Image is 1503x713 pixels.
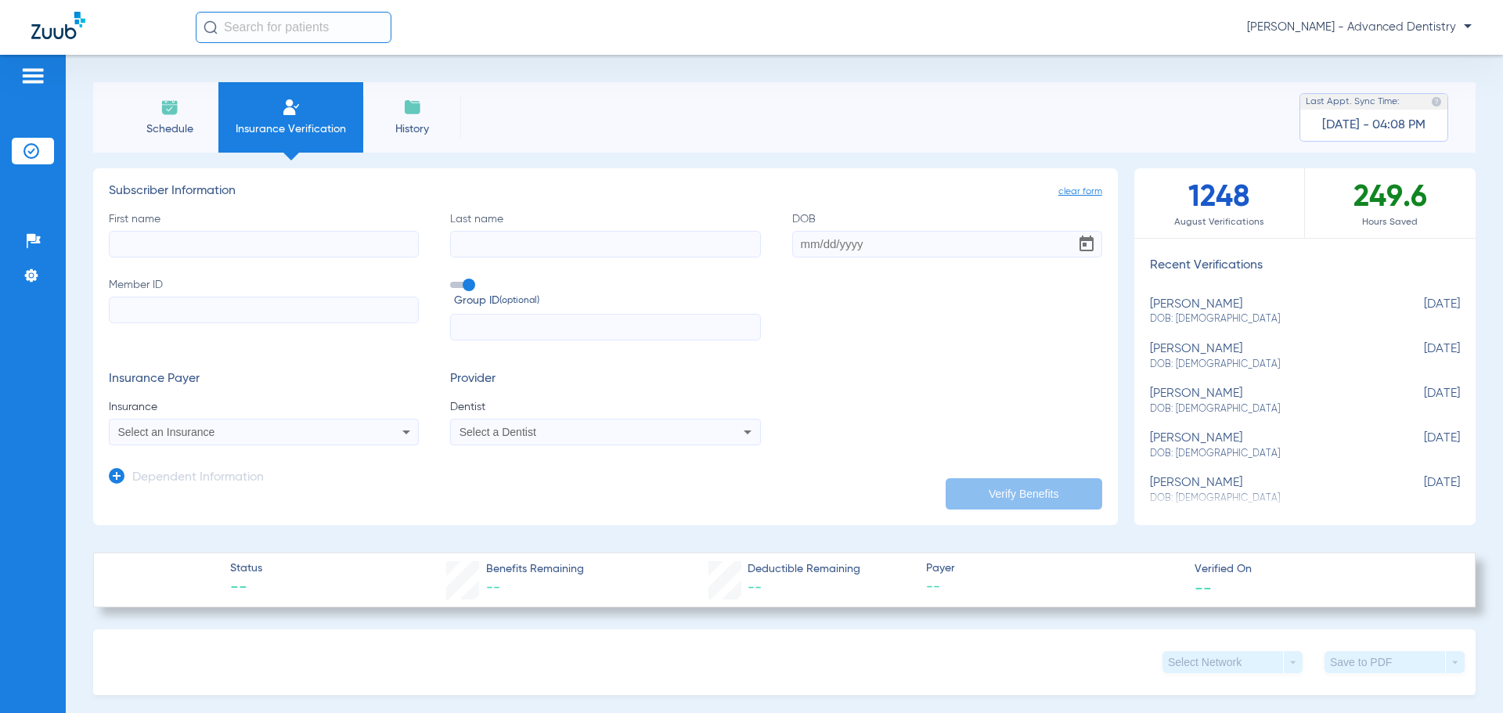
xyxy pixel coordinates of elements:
label: Last name [450,211,760,257]
input: Member ID [109,297,419,323]
h3: Subscriber Information [109,184,1102,200]
input: First name [109,231,419,257]
button: Open calendar [1071,229,1102,260]
span: Payer [926,560,1181,577]
span: Benefits Remaining [486,561,584,578]
h3: Provider [450,372,760,387]
img: Manual Insurance Verification [282,98,301,117]
img: Zuub Logo [31,12,85,39]
span: Dentist [450,399,760,415]
button: Verify Benefits [946,478,1102,510]
span: clear form [1058,184,1102,200]
span: History [375,121,449,137]
div: 1248 [1134,168,1305,238]
span: Insurance [109,399,419,415]
span: -- [1195,579,1212,596]
span: -- [486,581,500,595]
span: Deductible Remaining [748,561,860,578]
input: Search for patients [196,12,391,43]
span: DOB: [DEMOGRAPHIC_DATA] [1150,358,1382,372]
label: DOB [792,211,1102,257]
span: [DATE] [1382,476,1460,505]
div: [PERSON_NAME] [1150,297,1382,326]
img: History [403,98,422,117]
span: Schedule [132,121,207,137]
div: [PERSON_NAME] [1150,431,1382,460]
span: Insurance Verification [230,121,351,137]
img: Search Icon [204,20,218,34]
span: Verified On [1195,561,1450,578]
span: [PERSON_NAME] - Advanced Dentistry [1247,20,1472,35]
span: [DATE] [1382,297,1460,326]
span: -- [926,578,1181,597]
img: last sync help info [1431,96,1442,107]
span: Select a Dentist [460,426,536,438]
h3: Dependent Information [132,470,264,486]
div: [PERSON_NAME] [1150,342,1382,371]
span: Hours Saved [1305,214,1476,230]
h3: Insurance Payer [109,372,419,387]
span: DOB: [DEMOGRAPHIC_DATA] [1150,447,1382,461]
span: August Verifications [1134,214,1304,230]
img: hamburger-icon [20,67,45,85]
label: Member ID [109,277,419,341]
span: [DATE] [1382,387,1460,416]
span: Group ID [454,293,760,309]
div: [PERSON_NAME] [1150,476,1382,505]
span: Status [230,560,262,577]
input: DOBOpen calendar [792,231,1102,257]
label: First name [109,211,419,257]
span: Last Appt. Sync Time: [1306,94,1400,110]
div: [PERSON_NAME] [1150,387,1382,416]
input: Last name [450,231,760,257]
span: DOB: [DEMOGRAPHIC_DATA] [1150,312,1382,326]
span: [DATE] [1382,431,1460,460]
span: -- [230,578,262,600]
span: DOB: [DEMOGRAPHIC_DATA] [1150,402,1382,416]
span: [DATE] - 04:08 PM [1322,117,1426,133]
span: -- [748,581,762,595]
span: Select an Insurance [118,426,215,438]
div: 249.6 [1305,168,1476,238]
span: [DATE] [1382,342,1460,371]
h3: Recent Verifications [1134,258,1476,274]
small: (optional) [499,293,539,309]
img: Schedule [160,98,179,117]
